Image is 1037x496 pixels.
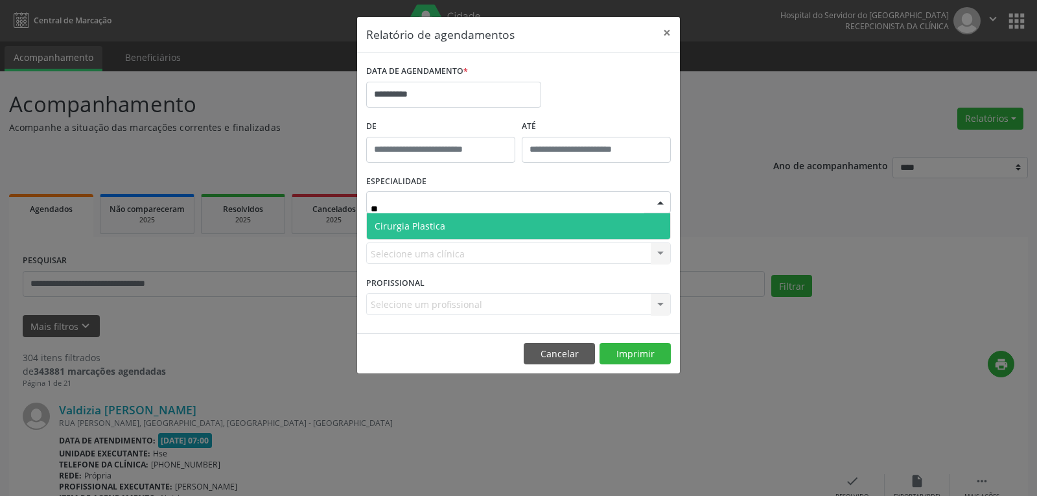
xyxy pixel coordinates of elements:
label: PROFISSIONAL [366,273,425,293]
h5: Relatório de agendamentos [366,26,515,43]
button: Close [654,17,680,49]
label: ESPECIALIDADE [366,172,426,192]
label: De [366,117,515,137]
button: Cancelar [524,343,595,365]
button: Imprimir [600,343,671,365]
span: Cirurgia Plastica [375,220,445,232]
label: DATA DE AGENDAMENTO [366,62,468,82]
label: ATÉ [522,117,671,137]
